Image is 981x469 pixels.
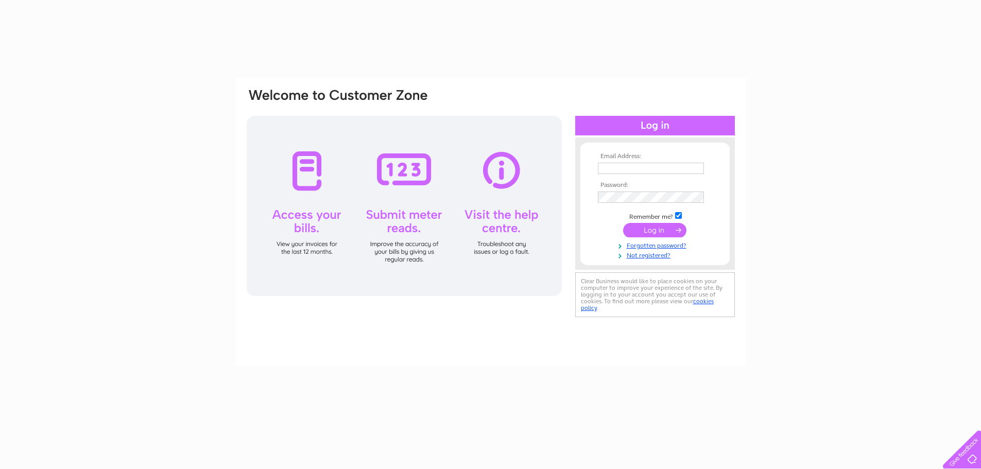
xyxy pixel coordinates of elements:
a: cookies policy [581,298,714,311]
input: Submit [623,223,686,237]
td: Remember me? [595,211,715,221]
a: Forgotten password? [598,240,715,250]
th: Email Address: [595,153,715,160]
div: Clear Business would like to place cookies on your computer to improve your experience of the sit... [575,272,735,317]
th: Password: [595,182,715,189]
a: Not registered? [598,250,715,259]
